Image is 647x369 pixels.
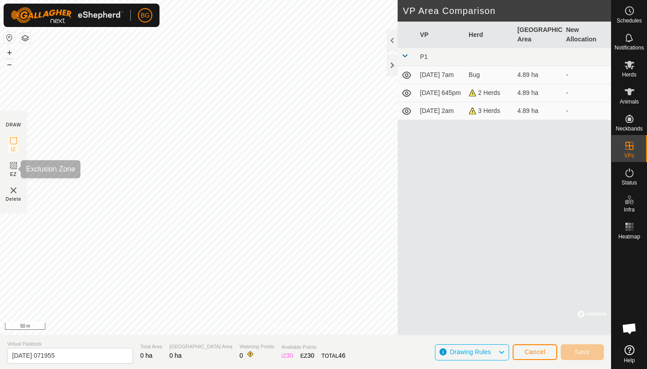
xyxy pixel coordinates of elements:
[6,121,21,128] div: DRAW
[11,146,16,153] span: IZ
[612,342,647,367] a: Help
[281,343,345,351] span: Available Points
[469,106,510,116] div: 3 Herds
[403,5,611,16] h2: VP Area Comparison
[616,126,643,131] span: Neckbands
[563,22,611,48] th: New Allocation
[286,352,293,359] span: 30
[465,22,514,48] th: Herd
[514,102,562,120] td: 4.89 ha
[616,315,643,342] div: Open chat
[563,84,611,102] td: -
[6,196,22,202] span: Delete
[270,323,304,331] a: Privacy Policy
[4,59,15,70] button: –
[417,84,465,102] td: [DATE] 645pm
[4,47,15,58] button: +
[4,32,15,43] button: Reset Map
[417,102,465,120] td: [DATE] 2am
[563,102,611,120] td: -
[307,352,315,359] span: 30
[417,66,465,84] td: [DATE] 7am
[469,70,510,80] div: Bug
[338,352,346,359] span: 46
[141,11,150,20] span: BG
[514,66,562,84] td: 4.89 ha
[420,53,428,60] span: P1
[140,352,152,359] span: 0 ha
[10,171,17,178] span: EZ
[624,153,634,158] span: VPs
[616,18,642,23] span: Schedules
[239,352,243,359] span: 0
[20,33,31,44] button: Map Layers
[563,66,611,84] td: -
[322,351,346,360] div: TOTAL
[11,7,123,23] img: Gallagher Logo
[450,348,491,355] span: Drawing Rules
[281,351,293,360] div: IZ
[524,348,545,355] span: Cancel
[140,343,162,351] span: Total Area
[417,22,465,48] th: VP
[514,84,562,102] td: 4.89 ha
[618,234,640,239] span: Heatmap
[624,358,635,363] span: Help
[624,207,634,212] span: Infra
[315,323,341,331] a: Contact Us
[622,72,636,77] span: Herds
[169,352,182,359] span: 0 ha
[8,185,19,196] img: VP
[469,88,510,98] div: 2 Herds
[621,180,637,185] span: Status
[169,343,232,351] span: [GEOGRAPHIC_DATA] Area
[514,22,562,48] th: [GEOGRAPHIC_DATA] Area
[575,348,590,355] span: Save
[301,351,315,360] div: EZ
[615,45,644,50] span: Notifications
[561,344,604,360] button: Save
[7,340,133,348] span: Virtual Paddock
[239,343,274,351] span: Watering Points
[620,99,639,104] span: Animals
[513,344,557,360] button: Cancel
